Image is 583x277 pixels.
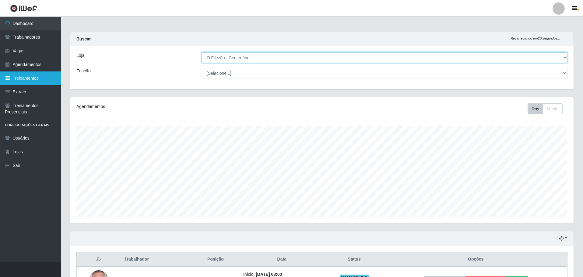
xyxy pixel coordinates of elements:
div: First group [528,103,563,114]
button: Day [528,103,543,114]
label: Loja [76,52,84,59]
button: Month [543,103,563,114]
th: Opções [384,252,567,267]
time: [DATE] 08:00 [256,272,282,277]
label: Função [76,68,91,74]
strong: Buscar [76,36,91,41]
th: Data [240,252,324,267]
div: Agendamentos [76,103,276,110]
img: CoreUI Logo [10,5,37,12]
i: Recarregando em 20 segundos... [511,36,560,40]
th: Status [324,252,385,267]
th: Trabalhador [121,252,191,267]
th: Posição [191,252,240,267]
div: Toolbar with button groups [528,103,567,114]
